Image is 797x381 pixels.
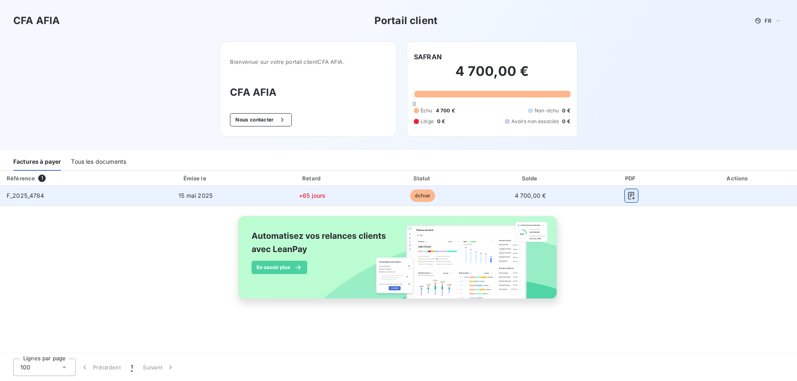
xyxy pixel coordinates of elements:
[535,107,559,114] span: Non-échu
[414,52,442,62] h6: SAFRAN
[258,174,367,182] div: Retard
[13,153,61,171] div: Factures à payer
[370,174,476,182] div: Statut
[230,58,386,65] span: Bienvenue sur votre portail client CFA AFIA .
[7,175,35,182] div: Référence
[511,118,559,125] span: Avoirs non associés
[437,118,445,125] span: 0 €
[585,174,677,182] div: PDF
[515,192,546,199] span: 4 700,00 €
[38,175,46,182] span: 1
[131,363,133,371] span: 1
[413,100,416,107] span: 0
[71,153,126,171] div: Tous les documents
[137,174,255,182] div: Émise le
[230,113,291,126] button: Nous contacter
[681,174,795,182] div: Actions
[138,359,180,376] button: Suivant
[421,118,434,125] span: Litige
[421,107,433,114] span: Échu
[7,192,44,199] span: F_2025_4784
[299,192,325,199] span: +65 jours
[76,359,126,376] button: Précédent
[13,13,60,28] h3: CFA AFIA
[20,363,30,371] span: 100
[765,17,771,24] span: FR
[436,107,455,114] span: 4 700 €
[479,174,582,182] div: Solde
[562,107,570,114] span: 0 €
[414,63,570,88] h2: 4 700,00 €
[410,189,435,202] span: échue
[178,192,213,199] span: 15 mai 2025
[562,118,570,125] span: 0 €
[374,13,438,28] h3: Portail client
[126,359,138,376] button: 1
[231,211,566,313] img: banner
[230,85,386,100] h3: CFA AFIA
